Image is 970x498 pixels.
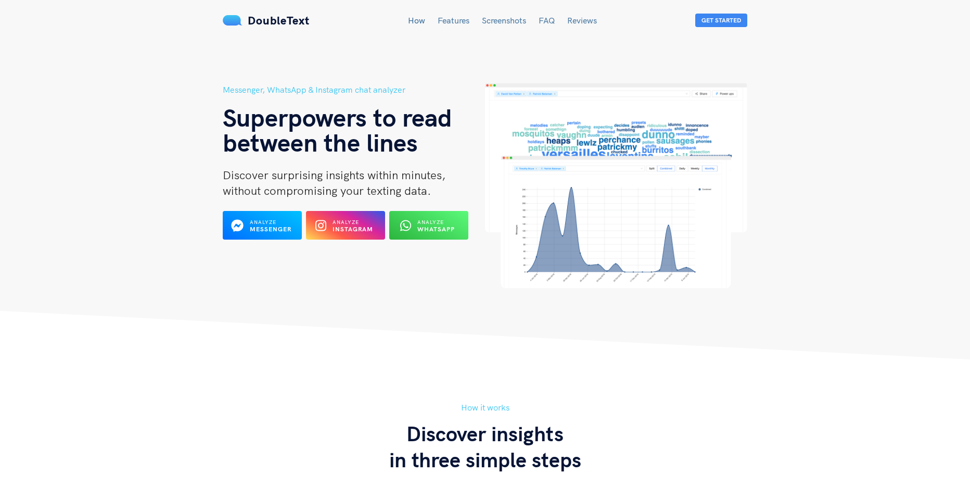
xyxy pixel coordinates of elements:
[695,14,747,27] button: Get Started
[223,420,747,472] h3: Discover insights in three simple steps
[306,225,385,234] a: Analyze Instagram
[223,183,431,198] span: without compromising your texting data.
[250,225,291,233] b: Messenger
[250,219,276,226] span: Analyze
[223,211,302,240] button: Analyze Messenger
[223,225,302,234] a: Analyze Messenger
[408,15,425,26] a: How
[485,83,747,288] img: hero
[482,15,526,26] a: Screenshots
[333,225,373,233] b: Instagram
[417,219,444,226] span: Analyze
[306,211,385,240] button: Analyze Instagram
[333,219,359,226] span: Analyze
[223,401,747,414] h5: How it works
[223,15,242,26] img: mS3x8y1f88AAAAABJRU5ErkJggg==
[223,13,310,28] a: DoubleText
[223,102,452,133] span: Superpowers to read
[248,13,310,28] span: DoubleText
[223,83,485,96] h5: Messenger, WhatsApp & Instagram chat analyzer
[389,225,468,234] a: Analyze WhatsApp
[438,15,469,26] a: Features
[389,211,468,240] button: Analyze WhatsApp
[417,225,455,233] b: WhatsApp
[567,15,597,26] a: Reviews
[539,15,555,26] a: FAQ
[223,127,418,158] span: between the lines
[223,168,445,182] span: Discover surprising insights within minutes,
